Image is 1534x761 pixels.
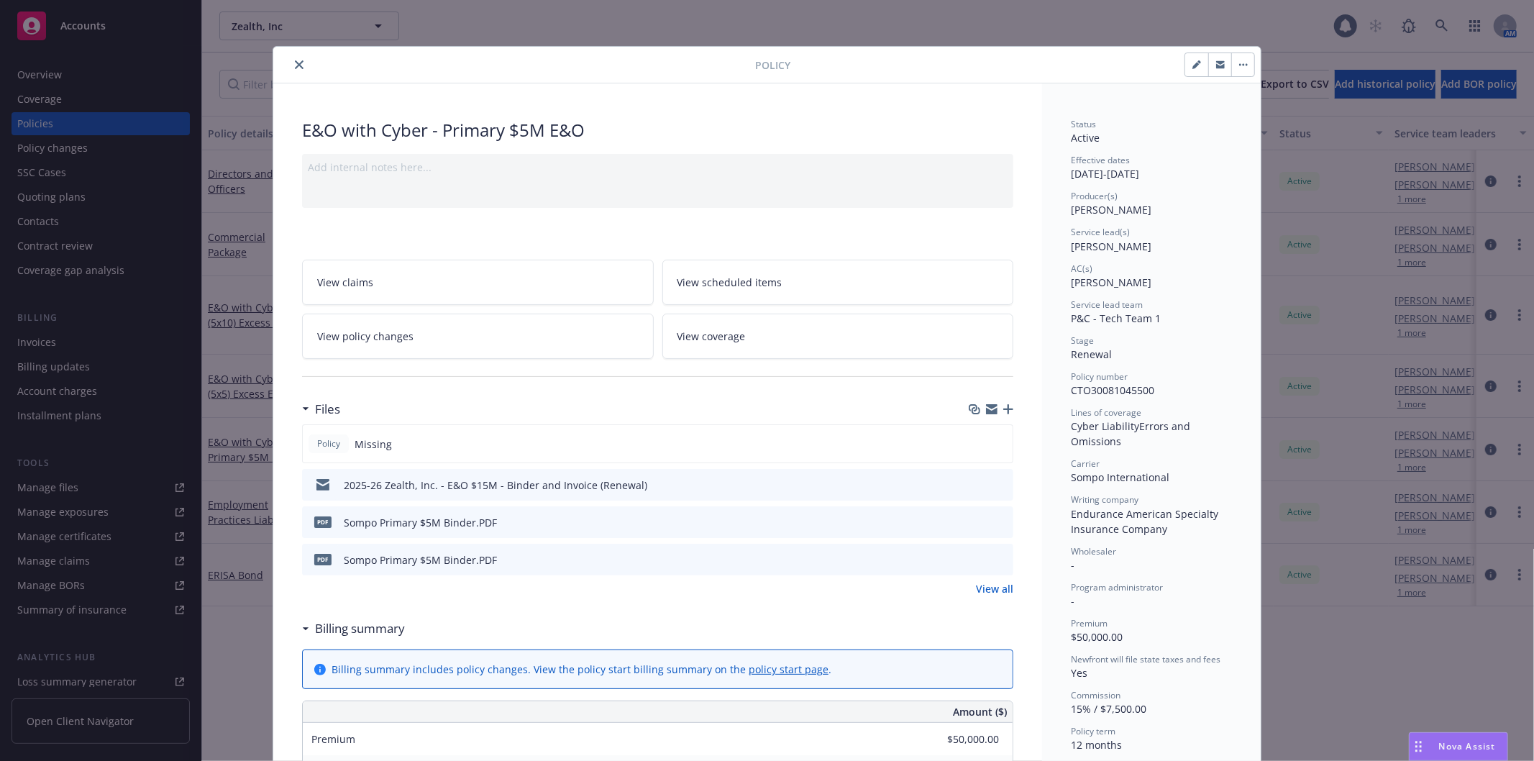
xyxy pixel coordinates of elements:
[755,58,790,73] span: Policy
[1071,594,1074,608] span: -
[1071,507,1221,536] span: Endurance American Specialty Insurance Company
[1071,689,1120,701] span: Commission
[344,552,497,568] div: Sompo Primary $5M Binder.PDF
[1071,190,1118,202] span: Producer(s)
[1071,457,1100,470] span: Carrier
[317,329,414,344] span: View policy changes
[302,314,654,359] a: View policy changes
[1071,630,1123,644] span: $50,000.00
[953,704,1007,719] span: Amount ($)
[1071,470,1169,484] span: Sompo International
[315,619,405,638] h3: Billing summary
[1071,653,1220,665] span: Newfront will file state taxes and fees
[749,662,828,676] a: policy start page
[1071,725,1115,737] span: Policy term
[302,260,654,305] a: View claims
[1071,226,1130,238] span: Service lead(s)
[1071,702,1146,716] span: 15% / $7,500.00
[1071,419,1193,448] span: Errors and Omissions
[677,329,746,344] span: View coverage
[291,56,308,73] button: close
[1071,131,1100,145] span: Active
[1071,581,1163,593] span: Program administrator
[995,515,1008,530] button: preview file
[677,275,782,290] span: View scheduled items
[972,515,983,530] button: download file
[914,729,1008,750] input: 0.00
[308,160,1008,175] div: Add internal notes here...
[1071,263,1092,275] span: AC(s)
[317,275,373,290] span: View claims
[314,554,332,565] span: PDF
[972,478,983,493] button: download file
[311,732,355,746] span: Premium
[1071,545,1116,557] span: Wholesaler
[1071,666,1087,680] span: Yes
[1410,733,1428,760] div: Drag to move
[1071,406,1141,419] span: Lines of coverage
[302,619,405,638] div: Billing summary
[662,260,1014,305] a: View scheduled items
[1071,419,1139,433] span: Cyber Liability
[1071,347,1112,361] span: Renewal
[1071,275,1151,289] span: [PERSON_NAME]
[314,516,332,527] span: PDF
[1071,493,1138,506] span: Writing company
[314,437,343,450] span: Policy
[1071,154,1130,166] span: Effective dates
[332,662,831,677] div: Billing summary includes policy changes. View the policy start billing summary on the .
[355,437,392,452] span: Missing
[344,515,497,530] div: Sompo Primary $5M Binder.PDF
[1071,240,1151,253] span: [PERSON_NAME]
[1071,738,1122,752] span: 12 months
[302,118,1013,142] div: E&O with Cyber - Primary $5M E&O
[315,400,340,419] h3: Files
[1071,154,1232,181] div: [DATE] - [DATE]
[1071,334,1094,347] span: Stage
[1071,617,1108,629] span: Premium
[1071,311,1161,325] span: P&C - Tech Team 1
[976,581,1013,596] a: View all
[662,314,1014,359] a: View coverage
[1409,732,1508,761] button: Nova Assist
[344,478,647,493] div: 2025-26 Zealth, Inc. - E&O $15M - Binder and Invoice (Renewal)
[1071,558,1074,572] span: -
[302,400,340,419] div: Files
[1439,740,1496,752] span: Nova Assist
[1071,383,1154,397] span: CTO30081045500
[1071,203,1151,217] span: [PERSON_NAME]
[1071,118,1096,130] span: Status
[1071,370,1128,383] span: Policy number
[995,478,1008,493] button: preview file
[972,552,983,568] button: download file
[995,552,1008,568] button: preview file
[1071,299,1143,311] span: Service lead team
